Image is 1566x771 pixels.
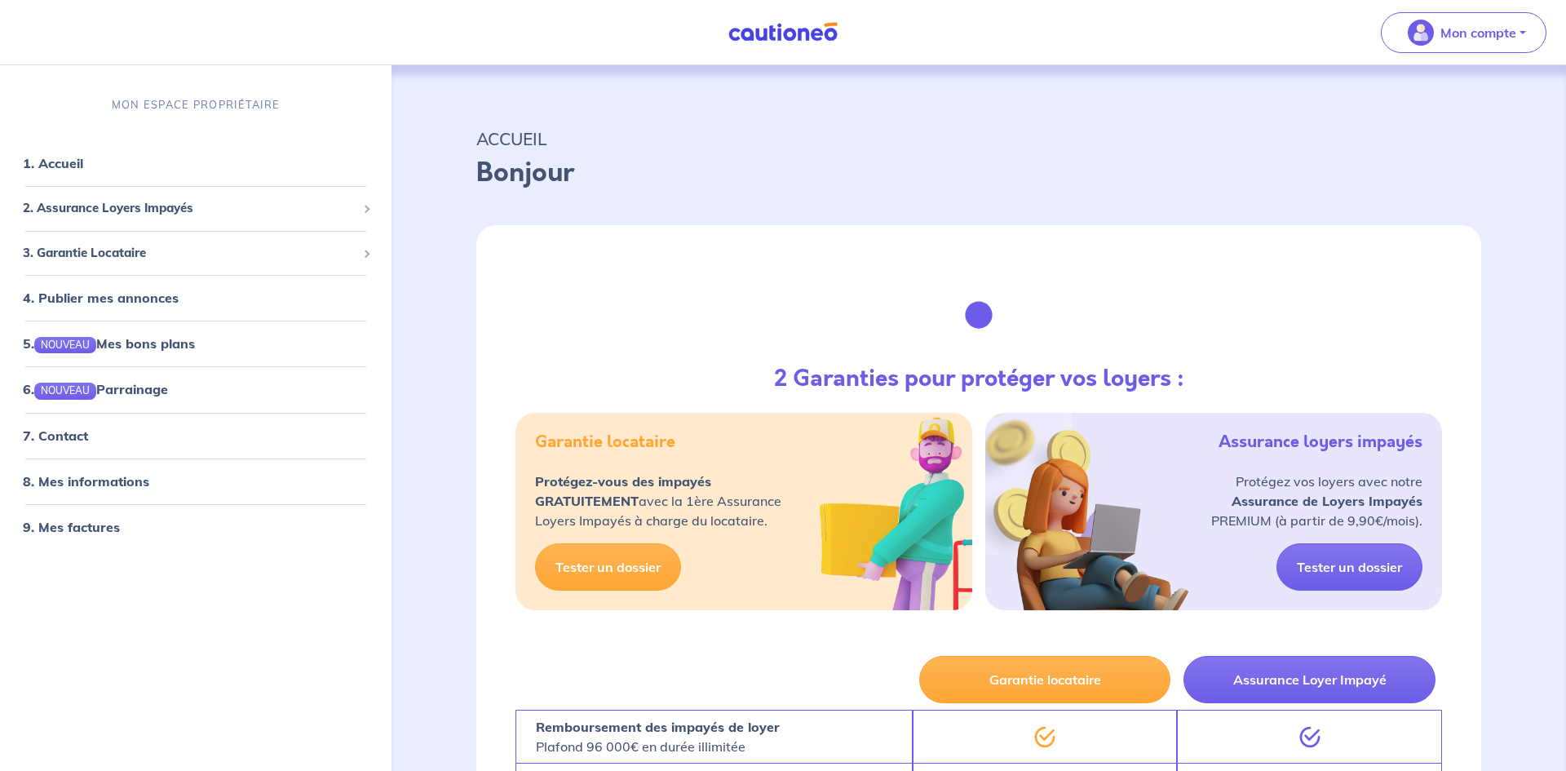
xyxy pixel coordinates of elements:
strong: Assurance de Loyers Impayés [1232,493,1422,509]
div: 5.NOUVEAUMes bons plans [7,327,385,360]
a: 7. Contact [23,427,88,443]
a: 1. Accueil [23,155,83,171]
a: 6.NOUVEAUParrainage [23,381,168,397]
strong: Protégez-vous des impayés GRATUITEMENT [535,473,711,509]
p: avec la 1ère Assurance Loyers Impayés à charge du locataire. [535,472,781,530]
p: Protégez vos loyers avec notre PREMIUM (à partir de 9,90€/mois). [1211,472,1422,530]
div: 8. Mes informations [7,464,385,497]
a: 8. Mes informations [23,472,149,489]
a: Tester un dossier [1276,543,1422,591]
h5: Garantie locataire [535,432,675,452]
button: Garantie locataire [919,656,1171,703]
a: 4. Publier mes annonces [23,290,179,306]
a: 9. Mes factures [23,518,120,534]
div: 1. Accueil [7,147,385,179]
div: 4. Publier mes annonces [7,281,385,314]
p: Plafond 96 000€ en durée illimitée [536,717,780,756]
p: Mon compte [1440,23,1516,42]
a: 5.NOUVEAUMes bons plans [23,335,195,352]
p: ACCUEIL [476,124,1481,153]
strong: Remboursement des impayés de loyer [536,719,780,735]
h5: Assurance loyers impayés [1219,432,1422,452]
div: 2. Assurance Loyers Impayés [7,193,385,224]
p: Bonjour [476,153,1481,193]
button: Assurance Loyer Impayé [1183,656,1435,703]
a: Tester un dossier [535,543,681,591]
div: 3. Garantie Locataire [7,237,385,268]
span: 3. Garantie Locataire [23,243,356,262]
img: justif-loupe [935,271,1023,359]
h3: 2 Garanties pour protéger vos loyers : [774,366,1184,393]
p: MON ESPACE PROPRIÉTAIRE [112,97,280,113]
img: illu_account_valid_menu.svg [1408,20,1434,46]
div: 6.NOUVEAUParrainage [7,373,385,405]
button: illu_account_valid_menu.svgMon compte [1381,12,1546,53]
img: Cautioneo [722,22,844,42]
div: 9. Mes factures [7,510,385,543]
span: 2. Assurance Loyers Impayés [23,199,356,218]
div: 7. Contact [7,419,385,451]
